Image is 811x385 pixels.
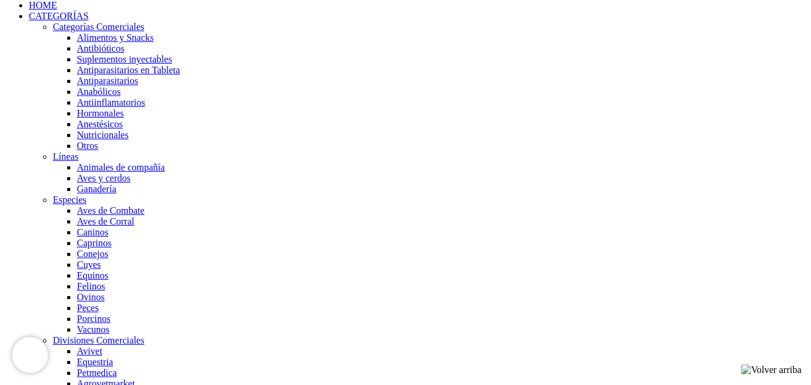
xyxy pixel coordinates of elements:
[77,86,121,97] a: Anabólicos
[77,249,108,259] a: Conejos
[77,314,110,324] a: Porcinos
[77,346,102,356] a: Avivet
[77,216,134,226] a: Aves de Corral
[77,303,98,313] a: Peces
[77,76,138,86] a: Antiparasitarios
[53,151,79,162] a: Líneas
[77,227,108,237] a: Caninos
[77,238,112,248] a: Caprinos
[77,173,130,183] a: Aves y cerdos
[77,43,124,53] a: Antibióticos
[77,368,117,378] a: Petmedica
[77,119,122,129] a: Anestésicos
[77,108,124,118] a: Hormonales
[53,195,86,205] a: Especies
[77,357,113,367] a: Equestria
[77,324,109,335] a: Vacunos
[77,184,116,194] a: Ganadería
[77,205,145,216] a: Aves de Combate
[29,11,89,21] a: CATEGORÍAS
[77,259,101,270] a: Cuyes
[53,335,144,345] a: Divisiones Comerciales
[77,162,165,172] a: Animales de compañía
[77,270,108,280] a: Equinos
[77,32,154,43] a: Alimentos y Snacks
[12,337,48,373] iframe: Brevo live chat
[77,65,180,75] a: Antiparasitarios en Tableta
[77,141,98,151] a: Otros
[741,365,801,375] img: Volver arriba
[53,22,144,32] a: Categorías Comerciales
[77,292,104,302] a: Ovinos
[77,97,145,108] a: Antiinflamatorios
[77,281,105,291] a: Felinos
[77,130,128,140] a: Nutricionales
[77,54,172,64] a: Suplementos inyectables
